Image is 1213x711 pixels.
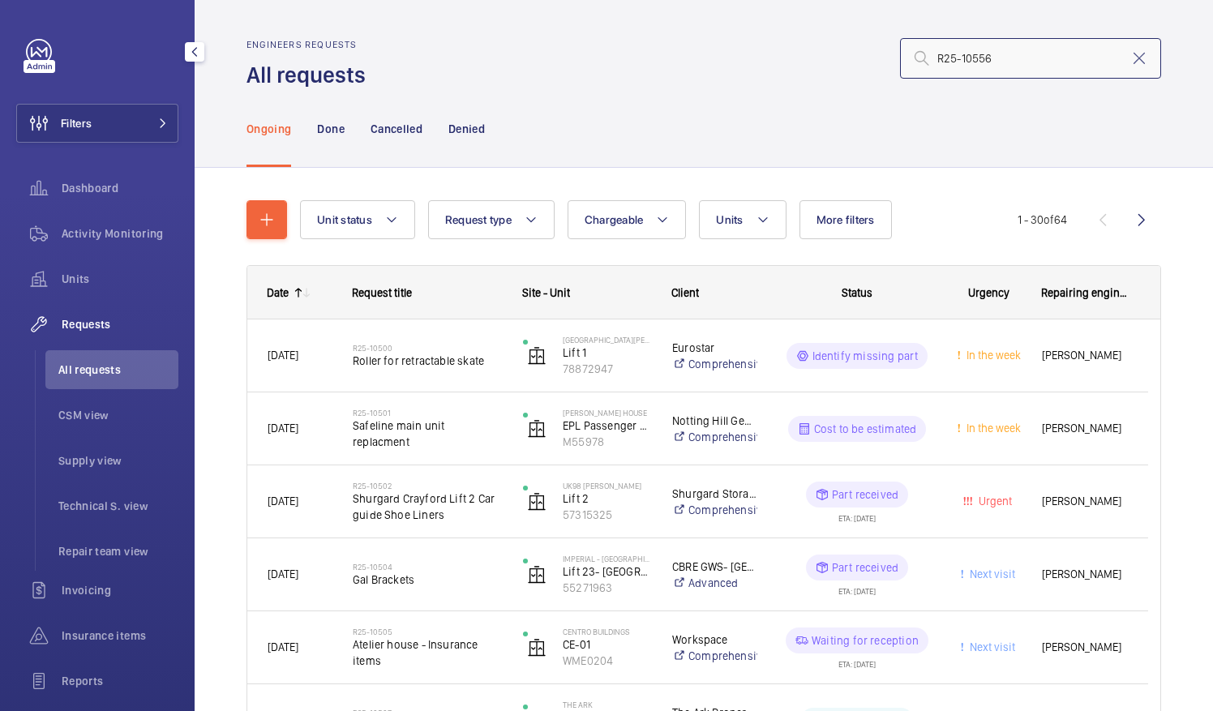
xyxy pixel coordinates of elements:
span: Units [716,213,743,226]
h1: All requests [246,60,375,90]
span: [PERSON_NAME] [1042,419,1128,438]
button: Chargeable [568,200,687,239]
button: More filters [799,200,892,239]
p: Part received [832,559,898,576]
a: Comprehensive [672,502,757,518]
span: Request type [445,213,512,226]
h2: R25-10505 [353,627,502,636]
span: [PERSON_NAME] [1042,492,1128,511]
span: Dashboard [62,180,178,196]
span: Units [62,271,178,287]
a: Comprehensive [672,356,757,372]
div: ETA: [DATE] [838,653,876,668]
p: Done [317,121,344,137]
span: Shurgard Crayford Lift 2 Car guide Shoe Liners [353,490,502,523]
p: Cost to be estimated [814,421,917,437]
p: CE-01 [563,636,651,653]
h2: Engineers requests [246,39,375,50]
p: Centro Buildings [563,627,651,636]
span: Repair team view [58,543,178,559]
img: elevator.svg [527,346,546,366]
span: Safeline main unit replacment [353,418,502,450]
span: Invoicing [62,582,178,598]
p: Lift 1 [563,345,651,361]
p: M55978 [563,434,651,450]
span: Status [842,286,872,299]
p: Workspace [672,632,757,648]
span: Request title [352,286,412,299]
span: Requests [62,316,178,332]
p: Identify missing part [812,348,919,364]
span: [DATE] [268,422,298,435]
span: [DATE] [268,349,298,362]
span: Roller for retractable skate [353,353,502,369]
span: [DATE] [268,495,298,508]
p: Shurgard Storage [672,486,757,502]
p: WME0204 [563,653,651,669]
h2: R25-10504 [353,562,502,572]
span: Next visit [967,568,1015,580]
h2: R25-10500 [353,343,502,353]
span: Repairing engineer [1041,286,1129,299]
p: Notting Hill Genesis [672,413,757,429]
span: of [1044,213,1054,226]
p: Imperial - [GEOGRAPHIC_DATA] [563,554,651,563]
p: UK98 [PERSON_NAME] [563,481,651,490]
h2: R25-10501 [353,408,502,418]
span: In the week [963,349,1021,362]
h2: R25-10502 [353,481,502,490]
span: Site - Unit [522,286,570,299]
img: elevator.svg [527,638,546,657]
span: Gal Brackets [353,572,502,588]
p: CBRE GWS- [GEOGRAPHIC_DATA] ([GEOGRAPHIC_DATA]) [672,559,757,575]
span: Urgency [968,286,1009,299]
p: Lift 2 [563,490,651,507]
p: Cancelled [371,121,422,137]
span: Filters [61,115,92,131]
span: Reports [62,673,178,689]
span: Activity Monitoring [62,225,178,242]
span: Client [671,286,699,299]
span: Unit status [317,213,372,226]
span: In the week [963,422,1021,435]
p: Eurostar [672,340,757,356]
p: Lift 23- [GEOGRAPHIC_DATA] Block (Passenger) [563,563,651,580]
p: 55271963 [563,580,651,596]
p: Ongoing [246,121,291,137]
a: Advanced [672,575,757,591]
span: Urgent [975,495,1012,508]
span: Supply view [58,452,178,469]
span: Chargeable [585,213,644,226]
span: [DATE] [268,640,298,653]
span: [PERSON_NAME] [1042,638,1128,657]
span: [PERSON_NAME] [1042,346,1128,365]
p: Waiting for reception [812,632,919,649]
p: [PERSON_NAME] House [563,408,651,418]
img: elevator.svg [527,492,546,512]
p: [GEOGRAPHIC_DATA][PERSON_NAME] [563,335,651,345]
button: Request type [428,200,555,239]
span: Atelier house - Insurance items [353,636,502,669]
p: EPL Passenger Lift No 1 [563,418,651,434]
div: Date [267,286,289,299]
span: More filters [817,213,875,226]
p: 78872947 [563,361,651,377]
span: All requests [58,362,178,378]
span: [PERSON_NAME] [1042,565,1128,584]
p: 57315325 [563,507,651,523]
div: ETA: [DATE] [838,580,876,595]
p: Denied [448,121,485,137]
button: Filters [16,104,178,143]
input: Search by request number or quote number [900,38,1161,79]
div: ETA: [DATE] [838,508,876,522]
span: CSM view [58,407,178,423]
a: Comprehensive [672,648,757,664]
span: Insurance items [62,627,178,644]
span: Next visit [967,640,1015,653]
span: [DATE] [268,568,298,580]
span: Technical S. view [58,498,178,514]
img: elevator.svg [527,419,546,439]
p: The Ark [563,700,651,709]
a: Comprehensive [672,429,757,445]
button: Unit status [300,200,415,239]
